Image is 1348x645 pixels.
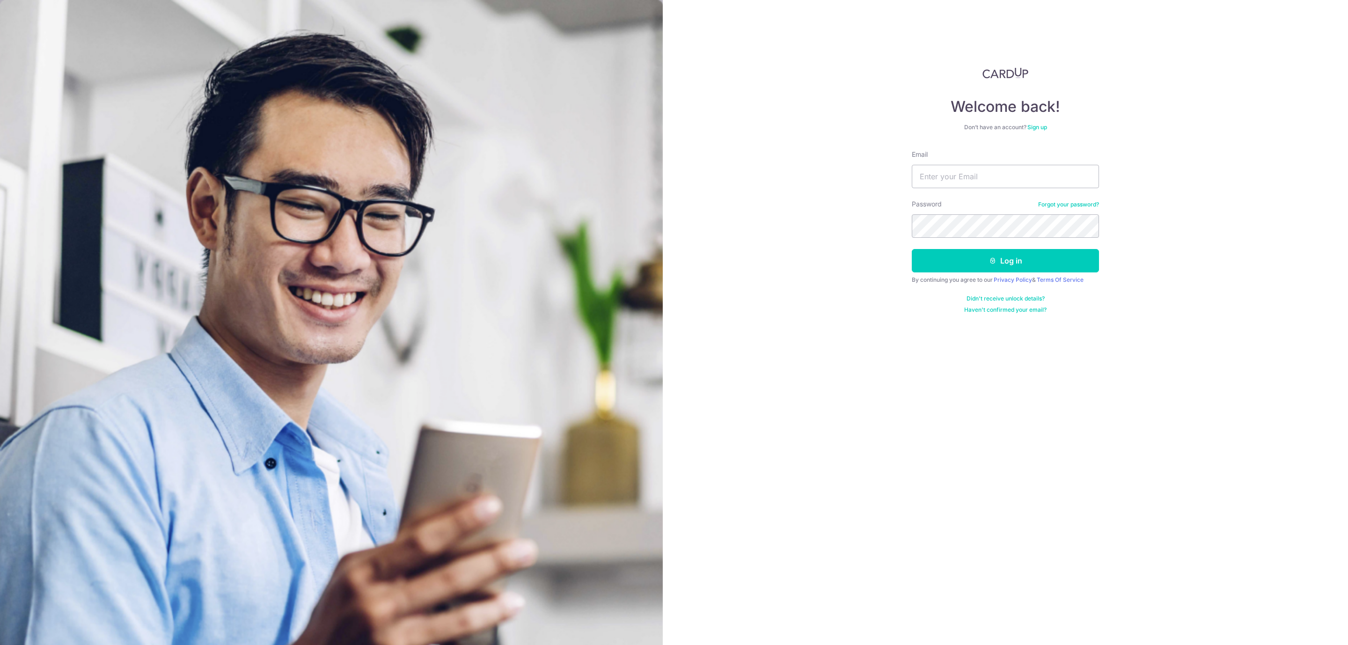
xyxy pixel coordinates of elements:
a: Haven't confirmed your email? [964,306,1047,314]
img: CardUp Logo [982,67,1028,79]
h4: Welcome back! [912,97,1099,116]
a: Didn't receive unlock details? [967,295,1045,302]
div: By continuing you agree to our & [912,276,1099,284]
a: Privacy Policy [994,276,1032,283]
a: Sign up [1027,124,1047,131]
label: Email [912,150,928,159]
div: Don’t have an account? [912,124,1099,131]
a: Terms Of Service [1037,276,1084,283]
label: Password [912,199,942,209]
a: Forgot your password? [1038,201,1099,208]
input: Enter your Email [912,165,1099,188]
button: Log in [912,249,1099,272]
